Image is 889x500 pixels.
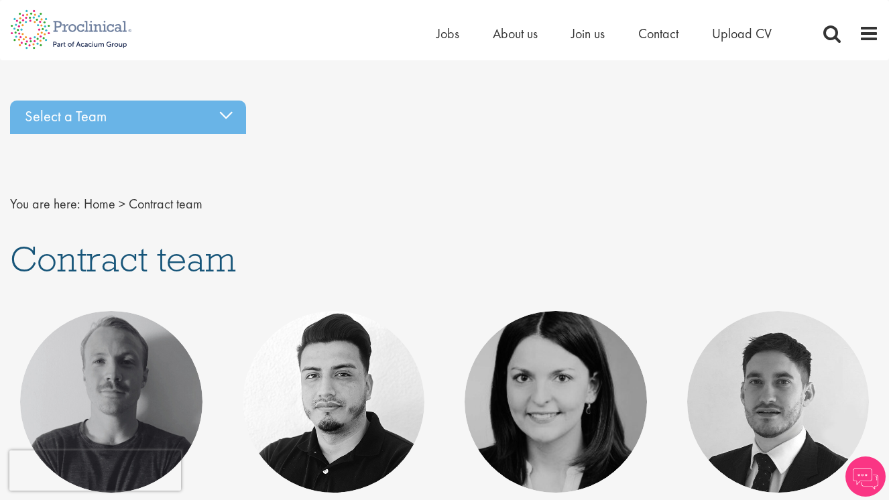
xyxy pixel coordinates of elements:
[436,25,459,42] a: Jobs
[712,25,772,42] a: Upload CV
[10,195,80,212] span: You are here:
[84,195,115,212] a: breadcrumb link
[10,236,236,282] span: Contract team
[10,101,246,134] div: Select a Team
[638,25,678,42] a: Contact
[493,25,538,42] a: About us
[845,456,886,497] img: Chatbot
[119,195,125,212] span: >
[129,195,202,212] span: Contract team
[9,450,181,491] iframe: reCAPTCHA
[571,25,605,42] a: Join us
